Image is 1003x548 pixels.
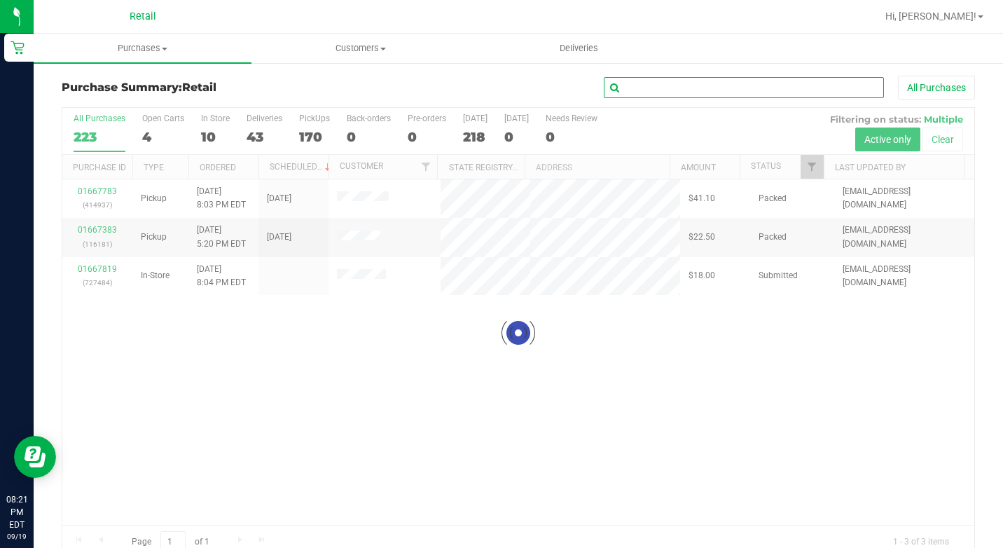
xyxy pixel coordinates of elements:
[541,42,617,55] span: Deliveries
[62,81,366,94] h3: Purchase Summary:
[251,34,469,63] a: Customers
[6,531,27,542] p: 09/19
[34,42,251,55] span: Purchases
[885,11,976,22] span: Hi, [PERSON_NAME]!
[6,493,27,531] p: 08:21 PM EDT
[470,34,688,63] a: Deliveries
[182,81,216,94] span: Retail
[11,41,25,55] inline-svg: Retail
[252,42,469,55] span: Customers
[34,34,251,63] a: Purchases
[604,77,884,98] input: Search Purchase ID, Original ID, State Registry ID or Customer Name...
[130,11,156,22] span: Retail
[14,436,56,478] iframe: Resource center
[898,76,975,100] button: All Purchases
